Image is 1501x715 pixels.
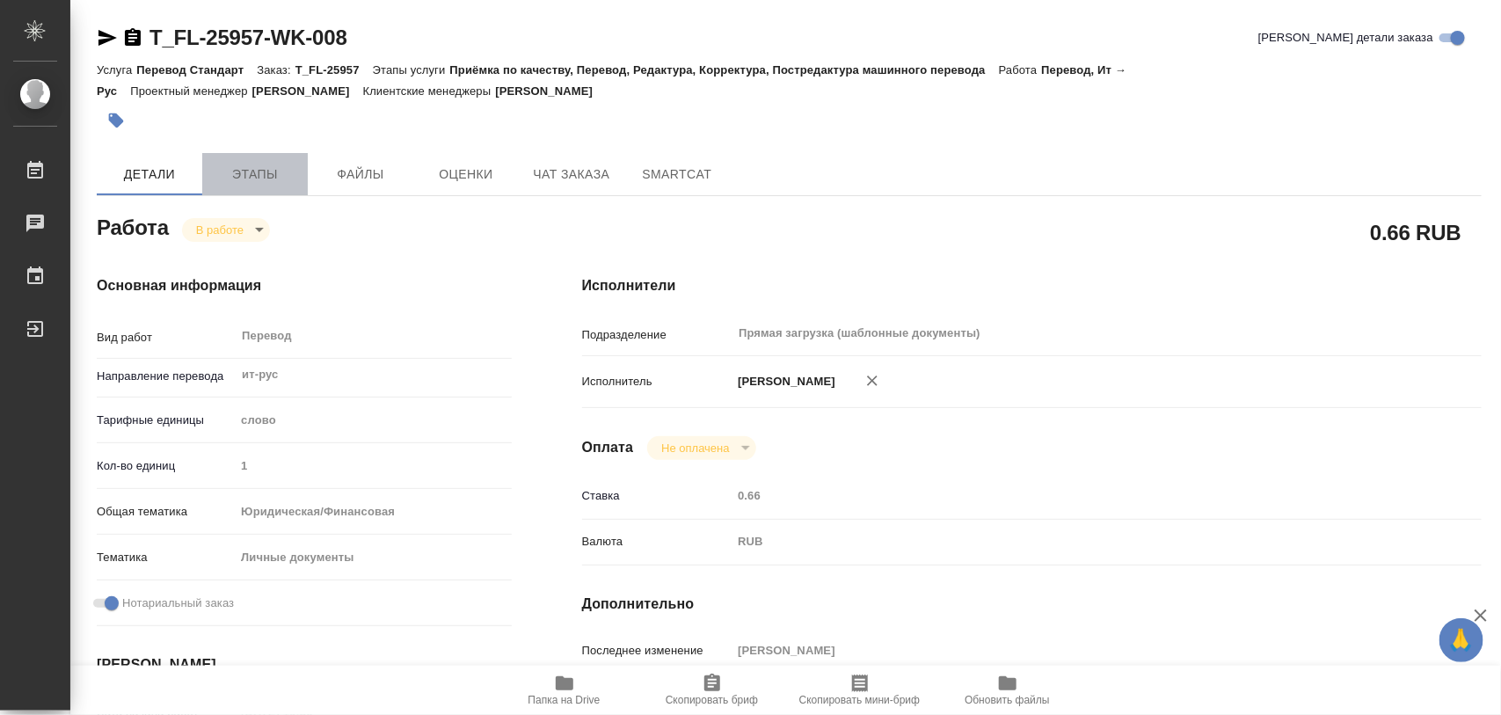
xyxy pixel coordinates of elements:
span: Папка на Drive [528,694,601,706]
span: Скопировать бриф [666,694,758,706]
p: Подразделение [582,326,732,344]
span: Скопировать мини-бриф [799,694,920,706]
h4: Основная информация [97,275,512,296]
input: Пустое поле [732,638,1406,663]
p: Перевод Стандарт [136,63,257,77]
span: Этапы [213,164,297,186]
div: Личные документы [235,543,511,573]
p: Общая тематика [97,503,235,521]
p: Тематика [97,549,235,566]
button: 🙏 [1439,618,1483,662]
div: В работе [647,436,755,460]
h2: 0.66 RUB [1370,217,1461,247]
p: Услуга [97,63,136,77]
h2: Работа [97,210,169,242]
p: Кол-во единиц [97,457,235,475]
p: Исполнитель [582,373,732,390]
span: Обновить файлы [965,694,1050,706]
input: Пустое поле [235,453,511,478]
p: Валюта [582,533,732,551]
button: Скопировать ссылку [122,27,143,48]
span: Детали [107,164,192,186]
span: 🙏 [1446,622,1476,659]
input: Пустое поле [732,483,1406,508]
p: Этапы услуги [373,63,450,77]
h4: Исполнители [582,275,1482,296]
p: [PERSON_NAME] [252,84,363,98]
p: [PERSON_NAME] [495,84,606,98]
span: Нотариальный заказ [122,595,234,612]
p: [PERSON_NAME] [732,373,835,390]
p: Тарифные единицы [97,412,235,429]
span: Оценки [424,164,508,186]
p: Клиентские менеджеры [363,84,496,98]
p: Ставка [582,487,732,505]
button: Добавить тэг [97,101,135,140]
button: Скопировать ссылку для ЯМессенджера [97,27,118,48]
p: Проектный менеджер [130,84,251,98]
button: Удалить исполнителя [853,361,892,400]
span: Чат заказа [529,164,614,186]
p: Заказ: [257,63,295,77]
p: Вид работ [97,329,235,347]
div: слово [235,405,511,435]
button: Обновить файлы [934,666,1082,715]
button: Не оплачена [656,441,734,456]
h4: [PERSON_NAME] [97,654,512,675]
p: T_FL-25957 [295,63,373,77]
span: [PERSON_NAME] детали заказа [1258,29,1433,47]
div: В работе [182,218,270,242]
button: В работе [191,223,249,237]
p: Приёмка по качеству, Перевод, Редактура, Корректура, Постредактура машинного перевода [449,63,998,77]
p: Работа [999,63,1042,77]
button: Скопировать мини-бриф [786,666,934,715]
div: Юридическая/Финансовая [235,497,511,527]
span: Файлы [318,164,403,186]
p: Последнее изменение [582,642,732,660]
h4: Оплата [582,437,634,458]
h4: Дополнительно [582,594,1482,615]
span: SmartCat [635,164,719,186]
a: T_FL-25957-WK-008 [149,26,347,49]
p: Направление перевода [97,368,235,385]
div: RUB [732,527,1406,557]
button: Скопировать бриф [638,666,786,715]
button: Папка на Drive [491,666,638,715]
